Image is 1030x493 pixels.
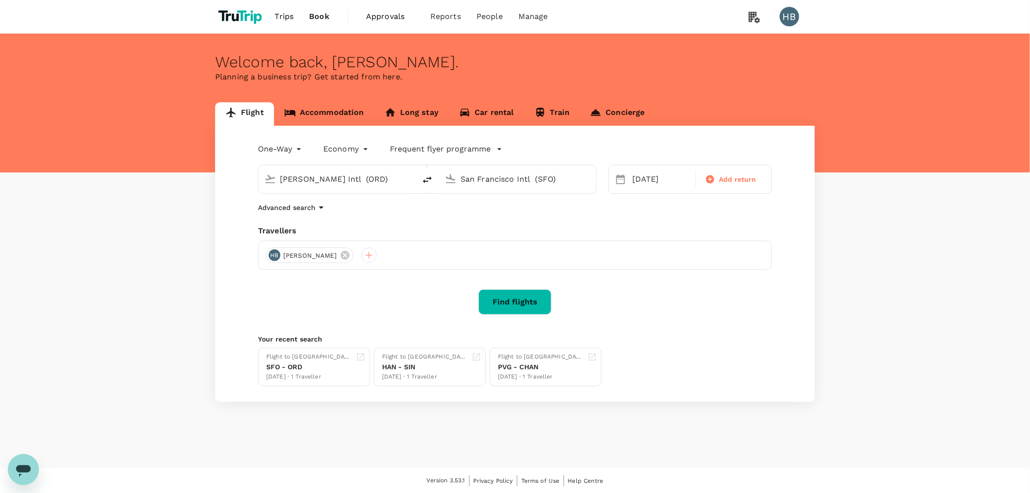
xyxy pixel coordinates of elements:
button: Frequent flyer programme [390,143,502,155]
img: TruTrip logo [215,6,267,27]
div: HB [269,249,280,261]
div: Welcome back , [PERSON_NAME] . [215,53,815,71]
input: Going to [460,171,576,187]
span: Version 3.53.1 [427,476,465,486]
div: [DATE] [628,170,694,189]
div: [DATE] · 1 Traveller [498,372,584,382]
a: Concierge [580,102,655,126]
iframe: Button to launch messaging window [8,454,39,485]
span: People [477,11,503,22]
span: [PERSON_NAME] [277,251,343,261]
div: Travellers [258,225,772,237]
span: Trips [275,11,294,22]
button: Open [409,178,411,180]
div: Flight to [GEOGRAPHIC_DATA] [266,352,352,362]
a: Long stay [374,102,449,126]
div: HAN - SIN [382,362,468,372]
div: HB [780,7,799,26]
button: Open [589,178,591,180]
a: Help Centre [568,475,604,486]
p: Your recent search [258,334,772,344]
div: [DATE] · 1 Traveller [382,372,468,382]
div: SFO - ORD [266,362,352,372]
div: [DATE] · 1 Traveller [266,372,352,382]
a: Flight [215,102,274,126]
div: Flight to [GEOGRAPHIC_DATA] [382,352,468,362]
span: Reports [430,11,461,22]
div: One-Way [258,141,304,157]
p: Advanced search [258,203,315,212]
p: Planning a business trip? Get started from here. [215,71,815,83]
a: Privacy Policy [474,475,513,486]
button: delete [416,168,439,191]
a: Train [524,102,580,126]
span: Privacy Policy [474,477,513,484]
span: Terms of Use [521,477,560,484]
div: PVG - CHAN [498,362,584,372]
span: Book [309,11,330,22]
a: Accommodation [274,102,374,126]
input: Depart from [280,171,395,187]
span: Add return [719,174,756,185]
button: Find flights [478,289,552,315]
button: Advanced search [258,202,327,213]
span: Approvals [366,11,415,22]
a: Terms of Use [521,475,560,486]
div: Economy [323,141,370,157]
div: Flight to [GEOGRAPHIC_DATA] [498,352,584,362]
div: HB[PERSON_NAME] [266,247,353,263]
p: Frequent flyer programme [390,143,491,155]
span: Manage [518,11,548,22]
span: Help Centre [568,477,604,484]
a: Car rental [449,102,524,126]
